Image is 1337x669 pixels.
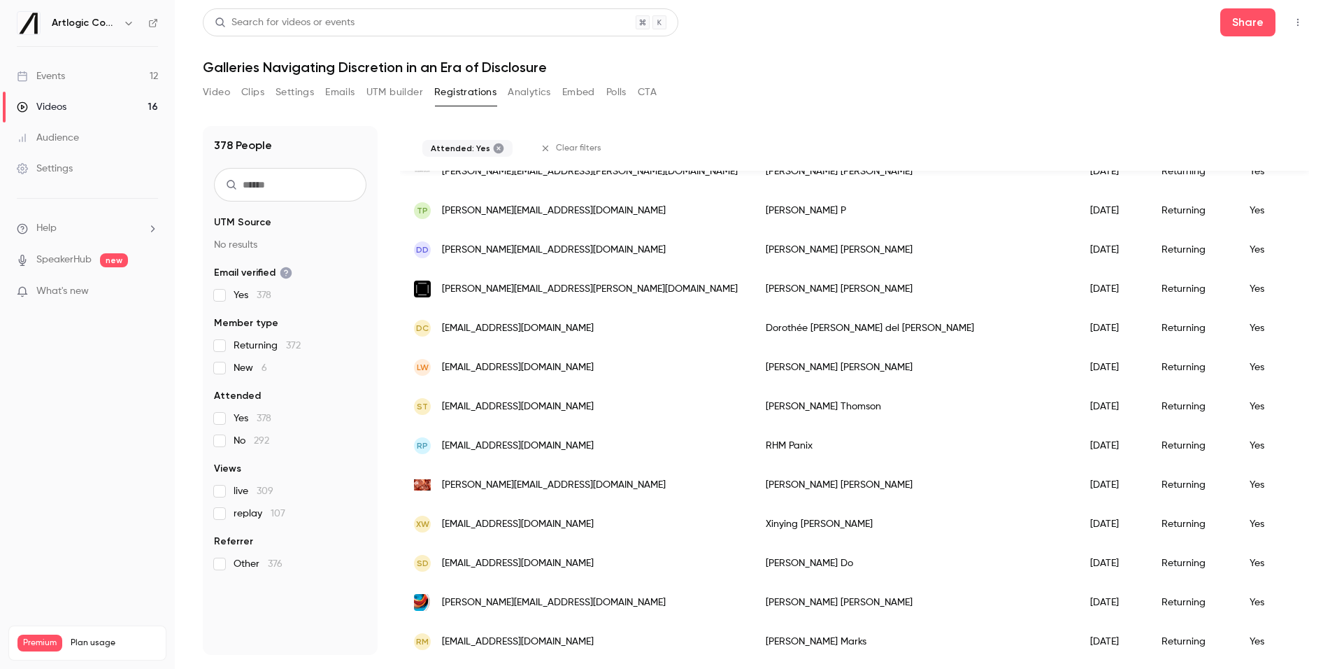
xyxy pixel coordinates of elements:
div: Settings [17,162,73,176]
span: 376 [268,559,283,569]
div: [PERSON_NAME] Thomson [752,387,1076,426]
span: Other [234,557,283,571]
span: live [234,484,273,498]
span: Premium [17,635,62,652]
button: Settings [276,81,314,104]
li: help-dropdown-opener [17,221,158,236]
span: Clear filters [556,143,601,154]
div: [DATE] [1076,191,1147,230]
div: Returning [1147,544,1236,583]
span: TP [417,204,428,217]
span: [PERSON_NAME][EMAIL_ADDRESS][DOMAIN_NAME] [442,478,666,493]
div: [DATE] [1076,544,1147,583]
div: Yes [1236,191,1306,230]
span: 309 [257,486,273,496]
div: Yes [1236,269,1306,309]
div: Yes [1236,152,1306,191]
span: [EMAIL_ADDRESS][DOMAIN_NAME] [442,360,594,375]
div: Audience [17,131,79,145]
div: Returning [1147,152,1236,191]
img: megancrist.com [414,479,431,491]
div: Returning [1147,465,1236,505]
span: [PERSON_NAME][EMAIL_ADDRESS][DOMAIN_NAME] [442,596,666,610]
div: [PERSON_NAME] [PERSON_NAME] [752,230,1076,269]
div: [DATE] [1076,426,1147,465]
span: [EMAIL_ADDRESS][DOMAIN_NAME] [442,439,594,453]
span: What's new [36,284,89,299]
span: Returning [234,339,301,353]
div: Returning [1147,191,1236,230]
span: [PERSON_NAME][EMAIL_ADDRESS][PERSON_NAME][DOMAIN_NAME] [442,282,738,297]
div: Returning [1147,426,1236,465]
span: 292 [254,436,269,446]
span: [EMAIL_ADDRESS][DOMAIN_NAME] [442,635,594,649]
span: No [234,434,269,448]
div: [PERSON_NAME] P [752,191,1076,230]
div: [DATE] [1076,230,1147,269]
div: Returning [1147,505,1236,544]
div: Xinying [PERSON_NAME] [752,505,1076,544]
div: Returning [1147,583,1236,622]
span: Help [36,221,57,236]
div: Events [17,69,65,83]
button: UTM builder [366,81,423,104]
button: Video [203,81,230,104]
button: Clear filters [535,137,610,160]
span: [EMAIL_ADDRESS][DOMAIN_NAME] [442,517,594,532]
span: [EMAIL_ADDRESS][DOMAIN_NAME] [442,321,594,336]
div: [DATE] [1076,465,1147,505]
span: DD [416,244,429,256]
div: [DATE] [1076,309,1147,348]
button: Embed [562,81,595,104]
span: UTM Source [214,216,271,230]
div: Yes [1236,505,1306,544]
span: SD [417,557,429,570]
div: Yes [1236,544,1306,583]
div: [PERSON_NAME] [PERSON_NAME] [752,269,1076,309]
div: [DATE] [1076,583,1147,622]
div: [DATE] [1076,622,1147,661]
span: 6 [262,363,267,373]
div: Yes [1236,387,1306,426]
div: [DATE] [1076,387,1147,426]
button: Emails [325,81,355,104]
span: New [234,361,267,375]
span: Plan usage [71,638,157,649]
button: Remove "Did attend" from selected filters [493,143,504,154]
div: Returning [1147,348,1236,387]
div: Returning [1147,309,1236,348]
h1: 378 People [214,137,272,154]
span: Yes [234,288,271,302]
div: [DATE] [1076,348,1147,387]
div: Yes [1236,465,1306,505]
span: LW [417,361,429,374]
span: [PERSON_NAME][EMAIL_ADDRESS][DOMAIN_NAME] [442,243,666,258]
span: Attended: Yes [431,143,490,154]
div: Search for videos or events [215,15,355,30]
span: ST [417,400,428,413]
section: facet-groups [214,216,366,571]
span: XW [416,518,429,530]
span: Yes [234,411,271,425]
div: Yes [1236,348,1306,387]
div: Returning [1147,230,1236,269]
iframe: Noticeable Trigger [141,286,158,298]
div: RHM Panix [752,426,1076,465]
div: Yes [1236,309,1306,348]
span: Views [214,462,241,476]
span: 378 [257,414,271,423]
div: Dorothée [PERSON_NAME] del [PERSON_NAME] [752,309,1076,348]
span: DC [416,322,429,334]
a: SpeakerHub [36,253,92,267]
div: Videos [17,100,66,114]
h6: Artlogic Connect 2025 [52,16,117,30]
img: londonglassblowing.co.uk [414,594,431,611]
div: [DATE] [1076,505,1147,544]
button: Share [1220,8,1275,36]
span: [PERSON_NAME][EMAIL_ADDRESS][PERSON_NAME][DOMAIN_NAME] [442,164,738,179]
button: CTA [638,81,657,104]
span: [PERSON_NAME][EMAIL_ADDRESS][DOMAIN_NAME] [442,204,666,218]
img: Artlogic Connect 2025 [17,12,40,34]
img: nararoesler.art [414,281,431,297]
div: Returning [1147,387,1236,426]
